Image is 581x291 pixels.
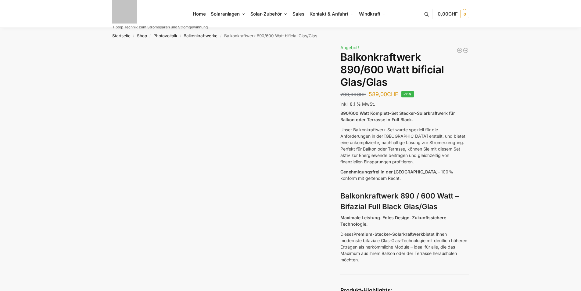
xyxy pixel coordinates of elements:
span: / [177,34,184,38]
span: / [217,34,224,38]
bdi: 700,00 [340,92,366,97]
strong: Balkonkraftwerk 890 / 600 Watt – Bifazial Full Black Glas/Glas [340,191,459,211]
span: CHF [357,92,366,97]
span: -16% [401,91,414,97]
nav: Breadcrumb [101,28,480,44]
span: CHF [387,91,398,97]
span: 0 [461,10,469,18]
span: Angebot! [340,45,359,50]
strong: Premium-Stecker-Solarkraftwerk [353,231,423,237]
span: Genehmigungsfrei in der [GEOGRAPHIC_DATA] [340,169,438,174]
a: Windkraft [356,0,388,28]
a: Sales [290,0,307,28]
span: inkl. 8,1 % MwSt. [340,101,375,107]
h1: Balkonkraftwerk 890/600 Watt bificial Glas/Glas [340,51,469,88]
a: 890/600 Watt Solarkraftwerk + 2,7 KW Batteriespeicher Genehmigungsfrei [457,47,463,53]
p: Unser Balkonkraftwerk-Set wurde speziell für die Anforderungen in der [GEOGRAPHIC_DATA] erstellt,... [340,126,469,165]
span: Windkraft [359,11,380,17]
a: Photovoltaik [153,33,177,38]
a: Solar-Zubehör [248,0,290,28]
a: Kontakt & Anfahrt [307,0,356,28]
span: Solaranlagen [211,11,240,17]
span: 0,00 [438,11,457,17]
a: Balkonkraftwerke [184,33,217,38]
a: 0,00CHF 0 [438,5,469,23]
span: – 100 % konform mit geltendem Recht. [340,169,453,181]
span: / [131,34,137,38]
span: CHF [448,11,458,17]
span: Solar-Zubehör [250,11,282,17]
a: Solaranlagen [208,0,248,28]
bdi: 589,00 [369,91,398,97]
a: Steckerkraftwerk 890/600 Watt, mit Ständer für Terrasse inkl. Lieferung [463,47,469,53]
p: Tiptop Technik zum Stromsparen und Stromgewinnung [112,25,208,29]
span: Sales [292,11,305,17]
a: Startseite [112,33,131,38]
strong: 890/600 Watt Komplett-Set Stecker-Solarkraftwerk für Balkon oder Terrasse in Full Black. [340,111,455,122]
span: / [147,34,153,38]
a: Shop [137,33,147,38]
p: Dieses bietet Ihnen modernste bifaziale Glas-Glas-Technologie mit deutlich höheren Erträgen als h... [340,231,469,263]
span: Kontakt & Anfahrt [310,11,348,17]
strong: Maximale Leistung. Edles Design. Zukunftssichere Technologie. [340,215,446,227]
